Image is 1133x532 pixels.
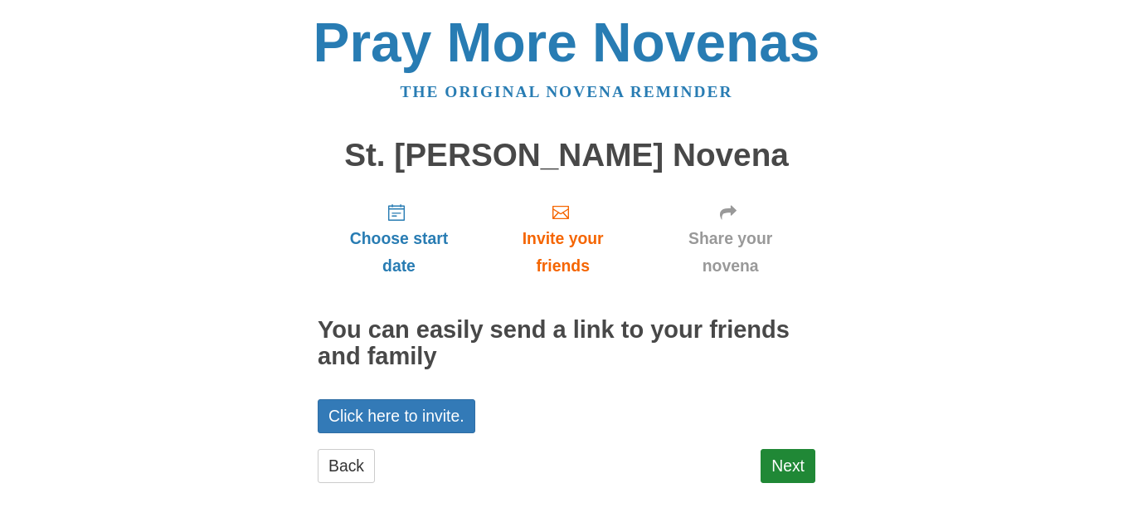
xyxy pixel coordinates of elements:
[318,189,480,288] a: Choose start date
[497,225,629,280] span: Invite your friends
[761,449,815,483] a: Next
[318,399,475,433] a: Click here to invite.
[318,317,815,370] h2: You can easily send a link to your friends and family
[645,189,815,288] a: Share your novena
[318,138,815,173] h1: St. [PERSON_NAME] Novena
[401,83,733,100] a: The original novena reminder
[480,189,645,288] a: Invite your friends
[314,12,820,73] a: Pray More Novenas
[662,225,799,280] span: Share your novena
[334,225,464,280] span: Choose start date
[318,449,375,483] a: Back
